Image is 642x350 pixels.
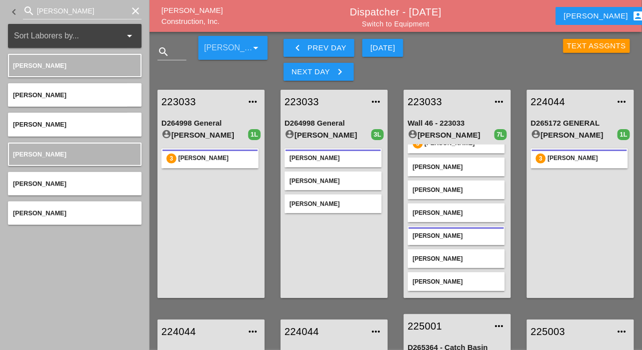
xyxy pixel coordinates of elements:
div: D265172 GENERAL [531,118,630,129]
div: D264998 General [285,118,384,129]
button: Text Assgnts [563,39,631,53]
span: [PERSON_NAME] [13,151,66,158]
div: [PERSON_NAME] [413,163,500,172]
div: [PERSON_NAME] [285,129,371,141]
i: keyboard_arrow_left [292,42,304,54]
div: [PERSON_NAME] [413,277,500,286]
div: 7L [494,129,507,140]
a: 223033 [285,94,364,109]
i: account_circle [531,129,541,139]
div: Next Day [292,66,346,78]
div: [PERSON_NAME] [290,154,377,163]
i: more_horiz [616,326,628,338]
span: [PERSON_NAME] [13,121,66,128]
div: [PERSON_NAME] [408,129,494,141]
div: 1L [618,129,630,140]
div: D264998 General [161,118,261,129]
i: more_horiz [247,326,259,338]
i: clear [130,5,142,17]
div: [PERSON_NAME] [290,199,377,208]
i: keyboard_arrow_right [334,66,346,78]
div: [PERSON_NAME] [548,154,623,164]
i: search [158,46,169,58]
div: [PERSON_NAME] [413,185,500,194]
i: account_circle [285,129,295,139]
i: more_horiz [247,96,259,108]
a: 225001 [408,319,487,334]
div: [PERSON_NAME] [161,129,248,141]
a: 225003 [531,324,610,339]
div: [PERSON_NAME] [413,254,500,263]
i: more_horiz [370,326,382,338]
div: Prev Day [292,42,346,54]
a: 224044 [531,94,610,109]
i: account_circle [161,129,171,139]
div: [PERSON_NAME] [531,129,618,141]
i: more_horiz [493,96,505,108]
div: 3L [371,129,384,140]
div: [PERSON_NAME] [290,176,377,185]
a: [PERSON_NAME] Construction, Inc. [161,6,223,26]
a: 223033 [161,94,241,109]
div: 3 [166,154,176,164]
button: Prev Day [284,39,354,57]
div: [DATE] [370,42,395,54]
i: more_horiz [370,96,382,108]
a: 224044 [285,324,364,339]
a: 223033 [408,94,487,109]
span: [PERSON_NAME] [13,62,66,69]
i: keyboard_arrow_left [8,6,20,18]
button: Next Day [284,63,354,81]
div: 3 [536,154,546,164]
i: arrow_drop_down [250,42,262,54]
div: 1L [248,129,261,140]
div: Text Assgnts [567,40,627,52]
a: Dispatcher - [DATE] [350,6,442,17]
i: search [23,5,35,17]
i: account_circle [408,129,418,139]
div: [PERSON_NAME] [178,154,254,164]
i: more_horiz [493,320,505,332]
input: Search for laborer [37,3,128,19]
div: [PERSON_NAME] [413,231,500,240]
div: Wall 46 - 223033 [408,118,507,129]
a: 224044 [161,324,241,339]
button: [DATE] [362,39,403,57]
span: [PERSON_NAME] [13,180,66,187]
span: [PERSON_NAME] [13,209,66,217]
i: more_horiz [616,96,628,108]
span: [PERSON_NAME] [13,91,66,99]
div: [PERSON_NAME] [413,208,500,217]
i: arrow_drop_down [124,30,136,42]
a: Switch to Equipment [362,20,429,28]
